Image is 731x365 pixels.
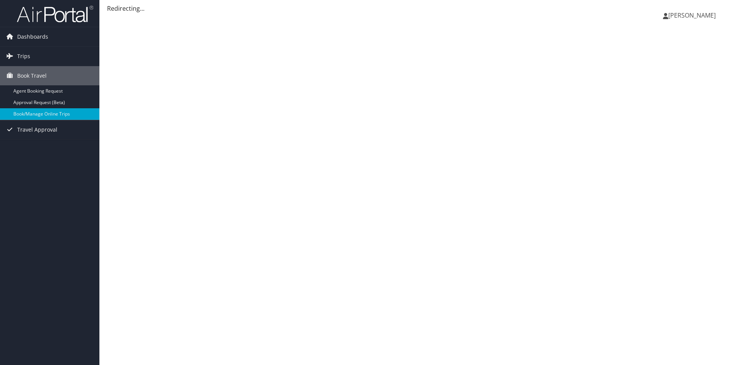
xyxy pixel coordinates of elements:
[107,4,723,13] div: Redirecting...
[17,47,30,66] span: Trips
[17,66,47,85] span: Book Travel
[668,11,716,20] span: [PERSON_NAME]
[17,120,57,139] span: Travel Approval
[663,4,723,27] a: [PERSON_NAME]
[17,27,48,46] span: Dashboards
[17,5,93,23] img: airportal-logo.png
